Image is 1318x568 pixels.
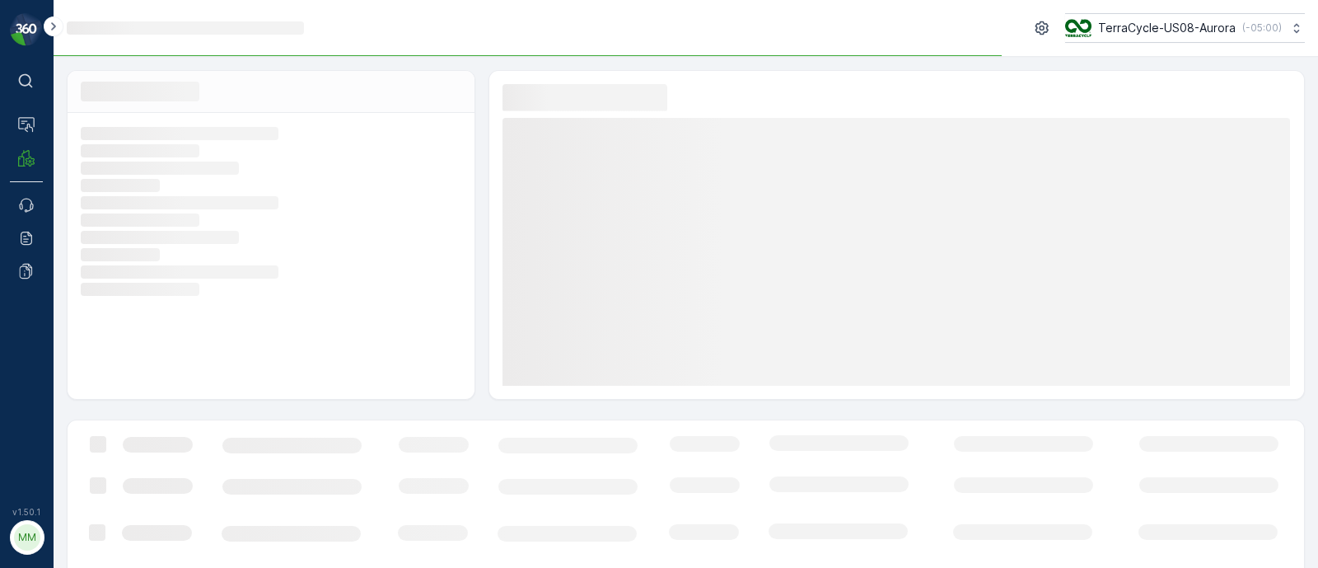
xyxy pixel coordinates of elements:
[1242,21,1282,35] p: ( -05:00 )
[10,507,43,517] span: v 1.50.1
[10,13,43,46] img: logo
[1098,20,1236,36] p: TerraCycle-US08-Aurora
[1065,13,1305,43] button: TerraCycle-US08-Aurora(-05:00)
[10,520,43,555] button: MM
[1065,19,1091,37] img: image_ci7OI47.png
[14,524,40,551] div: MM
